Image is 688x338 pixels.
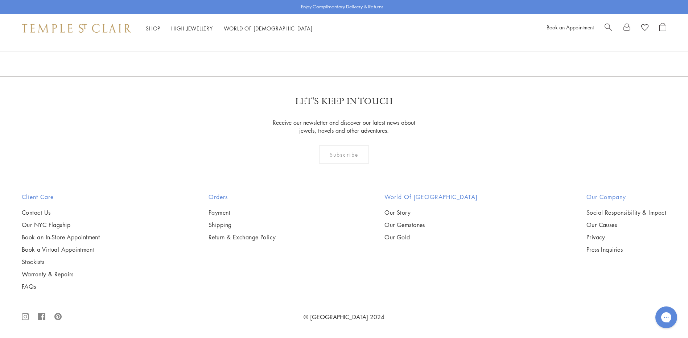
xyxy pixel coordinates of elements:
[22,258,100,266] a: Stockists
[605,23,612,34] a: Search
[304,313,384,321] a: © [GEOGRAPHIC_DATA] 2024
[384,209,478,217] a: Our Story
[209,209,276,217] a: Payment
[641,23,648,34] a: View Wishlist
[547,24,594,31] a: Book an Appointment
[319,145,369,164] div: Subscribe
[209,233,276,241] a: Return & Exchange Policy
[209,221,276,229] a: Shipping
[271,119,417,135] p: Receive our newsletter and discover our latest news about jewels, travels and other adventures.
[22,221,100,229] a: Our NYC Flagship
[22,233,100,241] a: Book an In-Store Appointment
[586,209,666,217] a: Social Responsibility & Impact
[295,95,393,108] p: LET'S KEEP IN TOUCH
[301,3,383,11] p: Enjoy Complimentary Delivery & Returns
[209,193,276,201] h2: Orders
[384,193,478,201] h2: World of [GEOGRAPHIC_DATA]
[659,23,666,34] a: Open Shopping Bag
[146,24,313,33] nav: Main navigation
[22,283,100,290] a: FAQs
[22,24,131,33] img: Temple St. Clair
[586,233,666,241] a: Privacy
[22,246,100,253] a: Book a Virtual Appointment
[384,221,478,229] a: Our Gemstones
[586,246,666,253] a: Press Inquiries
[22,209,100,217] a: Contact Us
[586,193,666,201] h2: Our Company
[586,221,666,229] a: Our Causes
[224,25,313,32] a: World of [DEMOGRAPHIC_DATA]World of [DEMOGRAPHIC_DATA]
[22,193,100,201] h2: Client Care
[171,25,213,32] a: High JewelleryHigh Jewellery
[652,304,681,331] iframe: Gorgias live chat messenger
[384,233,478,241] a: Our Gold
[22,270,100,278] a: Warranty & Repairs
[146,25,160,32] a: ShopShop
